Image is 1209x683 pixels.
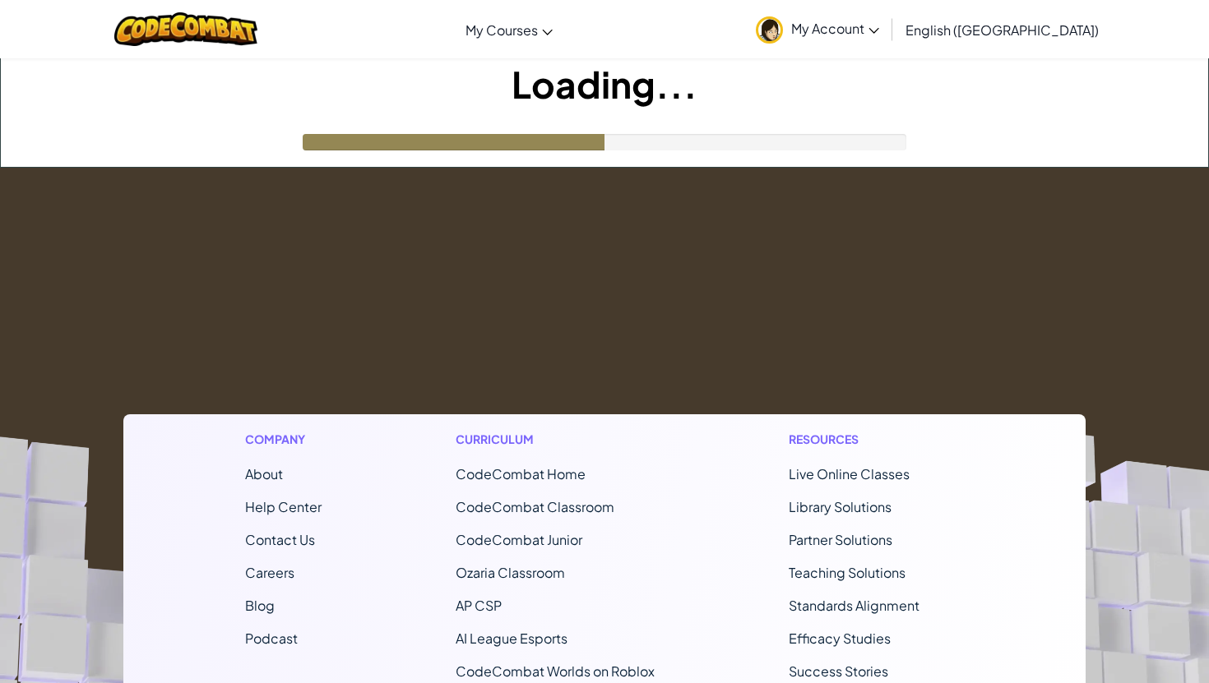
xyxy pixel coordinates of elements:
a: Careers [245,564,294,581]
a: CodeCombat Junior [456,531,582,548]
a: My Courses [457,7,561,52]
h1: Resources [789,431,964,448]
h1: Company [245,431,322,448]
a: Podcast [245,630,298,647]
a: My Account [748,3,887,55]
a: Teaching Solutions [789,564,906,581]
a: CodeCombat Worlds on Roblox [456,662,655,680]
a: Ozaria Classroom [456,564,565,581]
a: CodeCombat Classroom [456,498,614,515]
a: Help Center [245,498,322,515]
a: Live Online Classes [789,465,910,482]
h1: Loading... [1,58,1208,109]
a: Success Stories [789,662,888,680]
span: English ([GEOGRAPHIC_DATA]) [906,21,1099,39]
img: CodeCombat logo [114,12,258,46]
a: English ([GEOGRAPHIC_DATA]) [897,7,1107,52]
a: AI League Esports [456,630,567,647]
a: Library Solutions [789,498,892,515]
span: My Courses [466,21,538,39]
a: Partner Solutions [789,531,892,548]
h1: Curriculum [456,431,655,448]
a: About [245,465,283,482]
span: My Account [791,20,879,37]
a: AP CSP [456,597,502,614]
a: Efficacy Studies [789,630,891,647]
span: CodeCombat Home [456,465,586,482]
a: Blog [245,597,275,614]
a: Standards Alignment [789,597,919,614]
img: avatar [756,16,783,44]
span: Contact Us [245,531,315,548]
